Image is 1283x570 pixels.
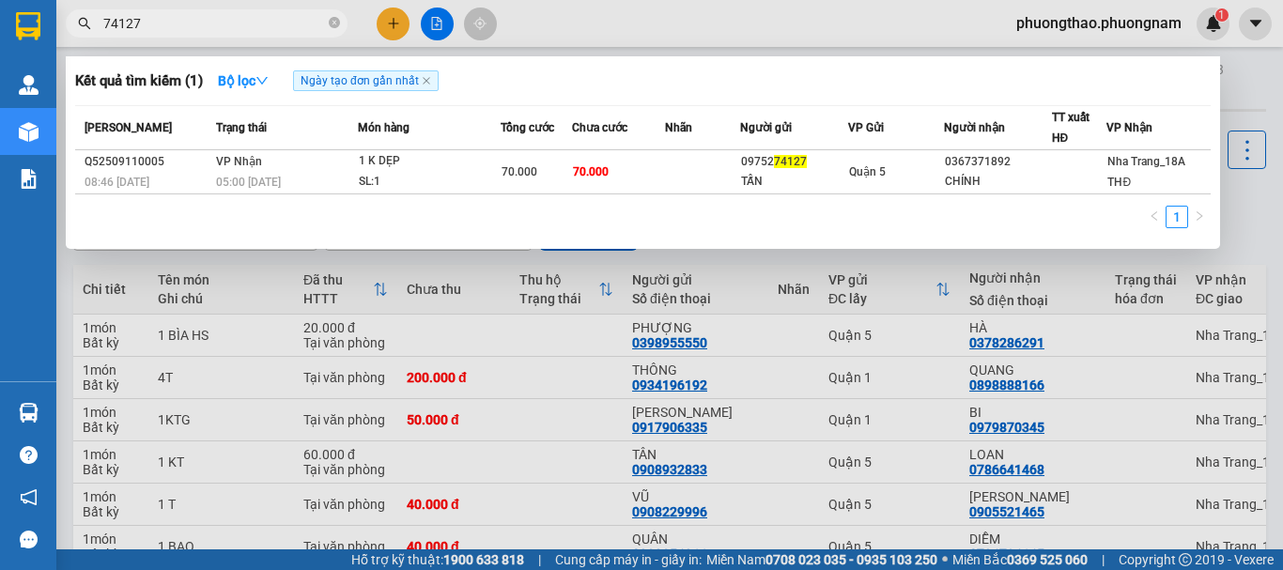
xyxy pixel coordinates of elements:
[1167,207,1187,227] a: 1
[216,155,262,168] span: VP Nhận
[293,70,439,91] span: Ngày tạo đơn gần nhất
[740,121,792,134] span: Người gửi
[774,155,807,168] span: 74127
[741,172,846,192] div: TẤN
[218,73,269,88] strong: Bộ lọc
[501,121,554,134] span: Tổng cước
[502,165,537,178] span: 70.000
[741,152,846,172] div: 09752
[665,121,692,134] span: Nhãn
[944,121,1005,134] span: Người nhận
[75,71,203,91] h3: Kết quả tìm kiếm ( 1 )
[1143,206,1166,228] li: Previous Page
[329,17,340,28] span: close-circle
[422,76,431,85] span: close
[849,165,886,178] span: Quận 5
[1166,206,1188,228] li: 1
[1143,206,1166,228] button: left
[216,121,267,134] span: Trạng thái
[945,152,1050,172] div: 0367371892
[85,121,172,134] span: [PERSON_NAME]
[203,66,284,96] button: Bộ lọcdown
[848,121,884,134] span: VP Gửi
[20,446,38,464] span: question-circle
[1107,155,1185,189] span: Nha Trang_18A THĐ
[1188,206,1211,228] li: Next Page
[16,12,40,40] img: logo-vxr
[19,75,39,95] img: warehouse-icon
[358,121,410,134] span: Món hàng
[572,121,627,134] span: Chưa cước
[1194,210,1205,222] span: right
[78,17,91,30] span: search
[359,151,500,172] div: 1 K DẸP
[255,74,269,87] span: down
[945,172,1050,192] div: CHÍNH
[19,403,39,423] img: warehouse-icon
[19,122,39,142] img: warehouse-icon
[216,176,281,189] span: 05:00 [DATE]
[20,531,38,548] span: message
[329,15,340,33] span: close-circle
[85,176,149,189] span: 08:46 [DATE]
[1106,121,1152,134] span: VP Nhận
[1188,206,1211,228] button: right
[1149,210,1160,222] span: left
[85,152,210,172] div: Q52509110005
[1052,111,1090,145] span: TT xuất HĐ
[20,488,38,506] span: notification
[19,169,39,189] img: solution-icon
[103,13,325,34] input: Tìm tên, số ĐT hoặc mã đơn
[573,165,609,178] span: 70.000
[359,172,500,193] div: SL: 1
